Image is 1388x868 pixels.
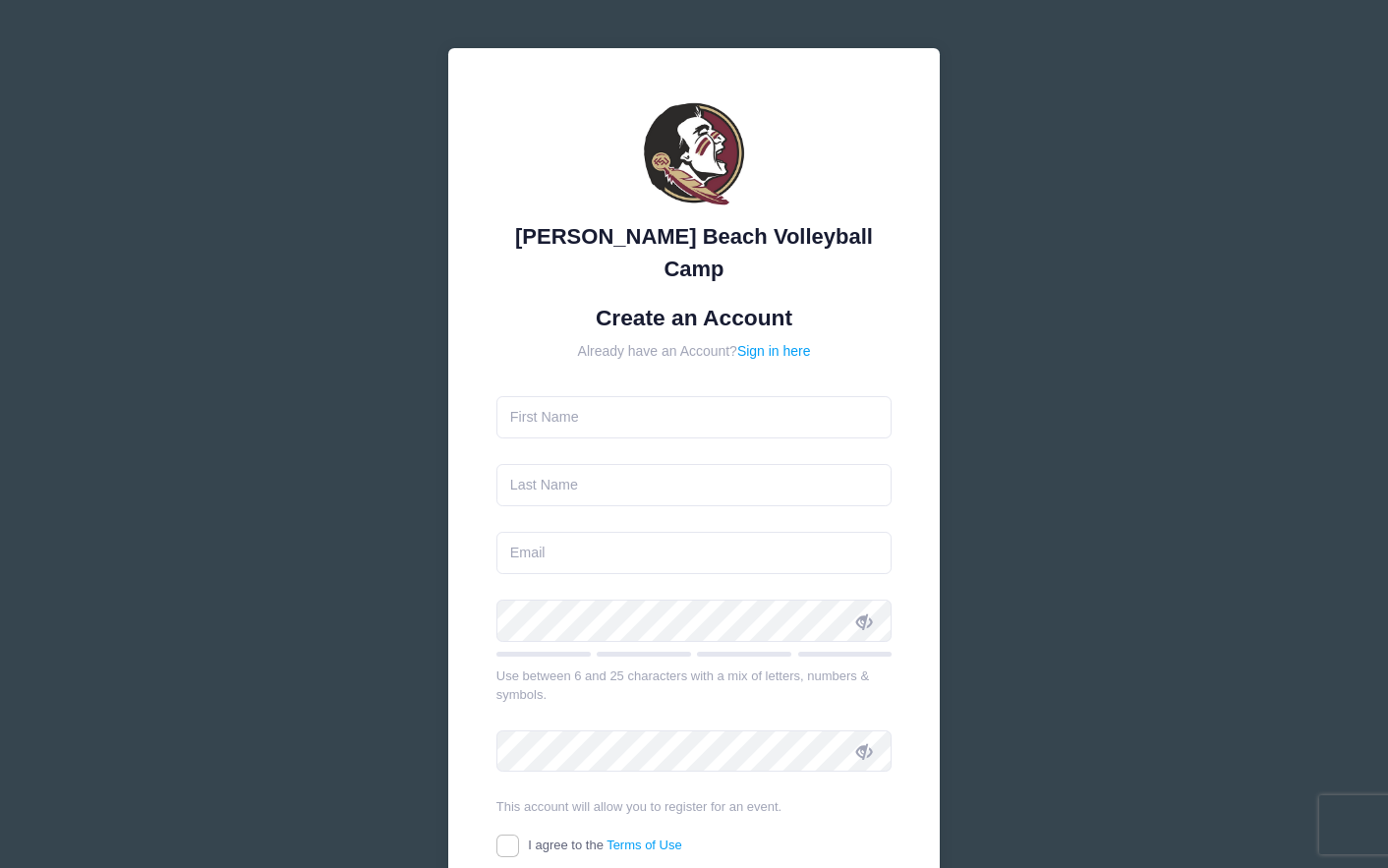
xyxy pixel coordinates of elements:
[496,341,893,362] div: Already have an Account?
[496,532,893,574] input: Email
[635,96,753,214] img: Brooke Niles Beach Volleyball Camp
[496,305,893,331] h1: Create an Account
[496,396,893,438] input: First Name
[496,797,893,817] div: This account will allow you to register for an event.
[496,220,893,285] div: [PERSON_NAME] Beach Volleyball Camp
[496,464,893,506] input: Last Name
[737,343,811,359] a: Sign in here
[607,838,682,852] a: Terms of Use
[496,666,893,705] div: Use between 6 and 25 characters with a mix of letters, numbers & symbols.
[528,838,681,852] span: I agree to the
[496,835,519,857] input: I agree to theTerms of Use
